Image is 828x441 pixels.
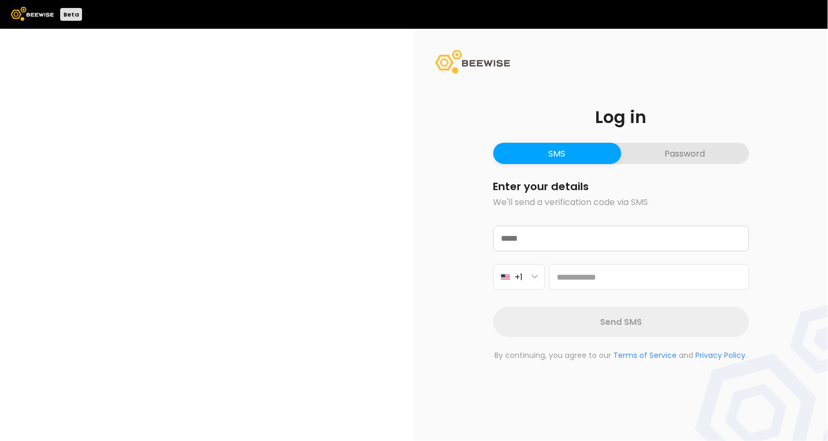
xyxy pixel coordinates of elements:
[621,143,749,164] button: Password
[614,350,677,361] a: Terms of Service
[493,350,749,361] p: By continuing, you agree to our and .
[515,271,523,284] span: +1
[493,181,749,192] h2: Enter your details
[11,7,54,21] img: Beewise logo
[493,196,749,209] p: We'll send a verification code via SMS
[493,264,545,290] button: +1
[493,109,749,126] h1: Log in
[600,315,642,329] span: Send SMS
[60,8,82,21] div: Beta
[493,143,621,164] button: SMS
[696,350,746,361] a: Privacy Policy
[493,307,749,337] button: Send SMS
